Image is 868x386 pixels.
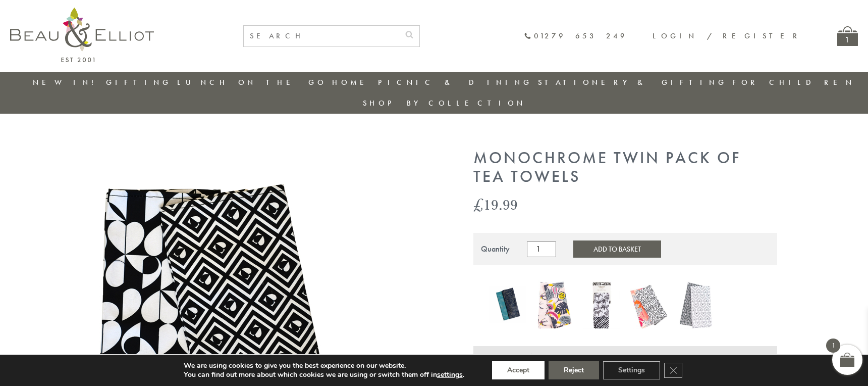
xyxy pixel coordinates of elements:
[549,361,599,379] button: Reject
[630,280,668,329] img: Tribal Fusion Twin Pack of Tea Towels
[177,77,327,87] a: Lunch On The Go
[583,280,621,329] img: Madagascar Twin Pack of Tea Towels
[653,31,802,41] a: Login / Register
[378,77,532,87] a: Picnic & Dining
[678,280,715,329] img: Vibe Cotton Twin Pack of Tea Towels
[732,77,855,87] a: For Children
[603,361,660,379] button: Settings
[184,361,464,370] p: We are using cookies to give you the best experience on our website.
[473,194,483,215] span: £
[536,280,573,329] img: Guatemala Twin Pack of Tea Towels
[524,32,627,40] a: 01279 653 249
[536,280,573,331] a: Guatemala Twin Pack of Tea Towels
[527,241,556,257] input: Product quantity
[473,346,777,368] div: Product Info
[481,245,510,254] div: Quantity
[837,26,858,46] a: 1
[678,280,715,331] a: Vibe Cotton Twin Pack of Tea Towels
[583,280,621,331] a: Madagascar Twin Pack of Tea Towels
[489,286,526,323] img: Botanicals Set of 2 tea towels
[244,26,399,46] input: SEARCH
[437,370,463,379] button: settings
[826,339,840,353] span: 1
[538,77,727,87] a: Stationery & Gifting
[363,98,526,108] a: Shop by collection
[33,77,100,87] a: New in!
[492,361,545,379] button: Accept
[473,149,777,186] h1: Monochrome Twin Pack of Tea Towels
[106,77,172,87] a: Gifting
[664,363,682,378] button: Close GDPR Cookie Banner
[184,370,464,379] p: You can find out more about which cookies we are using or switch them off in .
[573,240,661,258] button: Add to Basket
[473,194,518,215] bdi: 19.99
[489,286,526,325] a: Botanicals Set of 2 tea towels
[630,280,668,331] a: Tribal Fusion Twin Pack of Tea Towels
[10,8,154,62] img: logo
[332,77,372,87] a: Home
